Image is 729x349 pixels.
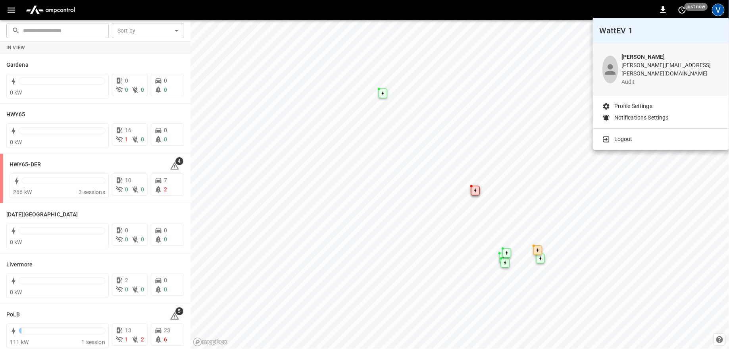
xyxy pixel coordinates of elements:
p: [PERSON_NAME][EMAIL_ADDRESS][PERSON_NAME][DOMAIN_NAME] [621,61,719,78]
p: Profile Settings [614,102,652,110]
div: profile-icon [602,56,618,83]
p: Notifications Settings [614,114,669,122]
h6: WattEV 1 [599,24,723,37]
p: audit [621,78,719,86]
b: [PERSON_NAME] [621,54,665,60]
p: Logout [614,135,633,143]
